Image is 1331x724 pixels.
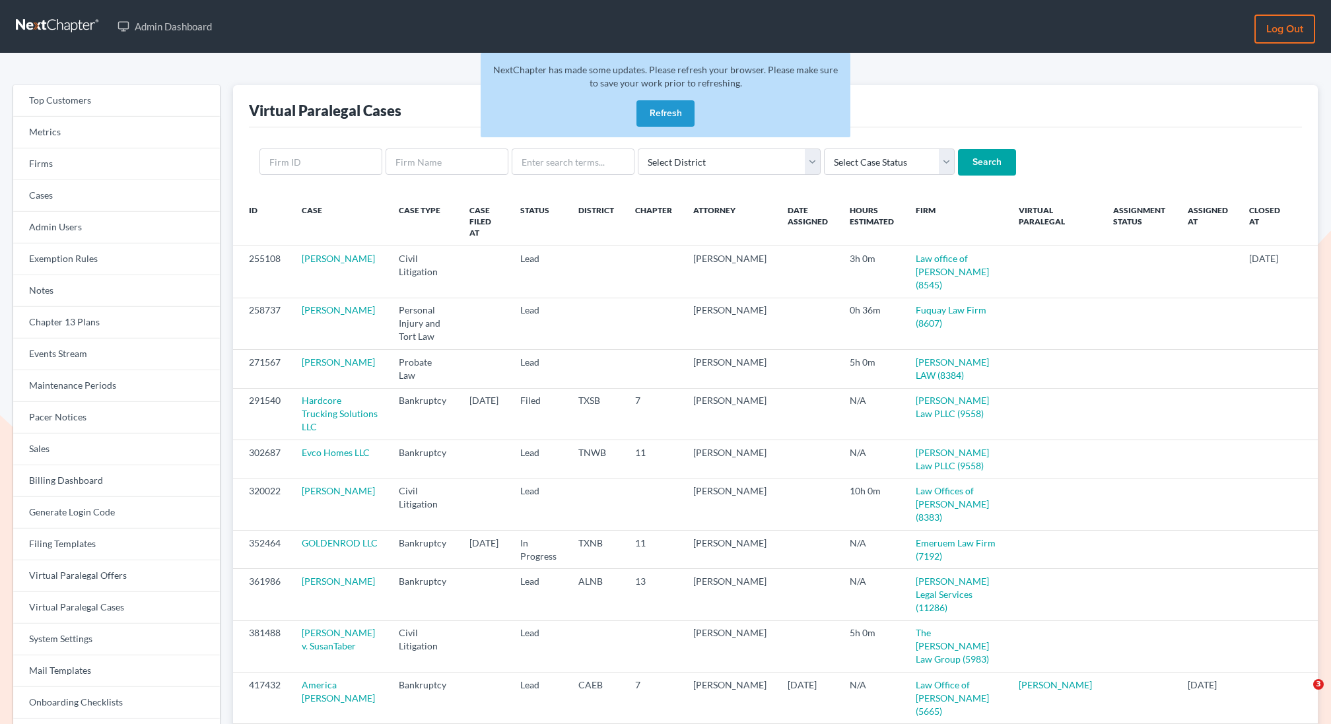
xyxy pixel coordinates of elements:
a: Cases [13,180,220,212]
td: Probate Law [388,350,459,388]
a: Top Customers [13,85,220,117]
td: 13 [625,569,683,620]
td: Lead [510,440,567,478]
td: In Progress [510,530,567,568]
a: Firms [13,148,220,180]
td: 7 [625,673,683,724]
td: [DATE] [459,530,510,568]
td: 5h 0m [839,620,905,672]
a: System Settings [13,624,220,655]
th: Hours Estimated [839,197,905,246]
th: Assigned at [1177,197,1239,246]
td: 417432 [233,673,291,724]
a: Notes [13,275,220,307]
iframe: Intercom live chat [1286,679,1318,711]
td: 320022 [233,478,291,530]
a: Pacer Notices [13,402,220,434]
a: Mail Templates [13,655,220,687]
td: Lead [510,620,567,672]
a: Onboarding Checklists [13,687,220,719]
td: Bankruptcy [388,569,459,620]
span: 3 [1313,679,1324,690]
td: [PERSON_NAME] [683,620,777,672]
td: Lead [510,350,567,388]
th: ID [233,197,291,246]
td: N/A [839,440,905,478]
td: 5h 0m [839,350,905,388]
td: Lead [510,478,567,530]
td: 361986 [233,569,291,620]
td: N/A [839,388,905,440]
a: Law Office of [PERSON_NAME] (5665) [916,679,989,717]
a: [PERSON_NAME] [302,253,375,264]
td: [PERSON_NAME] [683,530,777,568]
th: District [568,197,625,246]
a: Maintenance Periods [13,370,220,402]
td: Bankruptcy [388,673,459,724]
th: Firm [905,197,1008,246]
td: Civil Litigation [388,620,459,672]
td: [PERSON_NAME] [683,246,777,298]
td: ALNB [568,569,625,620]
td: CAEB [568,673,625,724]
td: TXNB [568,530,625,568]
a: Exemption Rules [13,244,220,275]
a: Billing Dashboard [13,465,220,497]
a: [PERSON_NAME] [302,304,375,315]
input: Enter search terms... [512,148,634,175]
td: [DATE] [1177,673,1239,724]
td: [DATE] [459,388,510,440]
td: Bankruptcy [388,530,459,568]
td: TXSB [568,388,625,440]
a: [PERSON_NAME] [1019,679,1092,690]
td: [PERSON_NAME] [683,440,777,478]
a: Log out [1254,15,1315,44]
a: Filing Templates [13,529,220,560]
a: Virtual Paralegal Offers [13,560,220,592]
th: Closed at [1239,197,1291,246]
td: [PERSON_NAME] [683,298,777,349]
th: Case Type [388,197,459,246]
td: Lead [510,246,567,298]
td: [PERSON_NAME] [683,388,777,440]
a: Emeruem Law Firm (7192) [916,537,996,562]
a: Fuquay Law Firm (8607) [916,304,986,329]
a: Admin Users [13,212,220,244]
td: 271567 [233,350,291,388]
button: Refresh [636,100,695,127]
th: Assignment Status [1103,197,1177,246]
td: 0h 36m [839,298,905,349]
td: [DATE] [777,673,839,724]
a: [PERSON_NAME] LAW (8384) [916,356,989,381]
td: 11 [625,530,683,568]
a: Events Stream [13,339,220,370]
td: Lead [510,569,567,620]
a: Sales [13,434,220,465]
a: [PERSON_NAME] Legal Services (11286) [916,576,989,613]
a: The [PERSON_NAME] Law Group (5983) [916,627,989,665]
td: Lead [510,298,567,349]
td: Civil Litigation [388,246,459,298]
a: Law Offices of [PERSON_NAME] (8383) [916,485,989,523]
td: Bankruptcy [388,388,459,440]
a: Virtual Paralegal Cases [13,592,220,624]
td: 381488 [233,620,291,672]
a: [PERSON_NAME] [302,356,375,368]
a: [PERSON_NAME] Law PLLC (9558) [916,395,989,419]
td: [DATE] [1239,246,1291,298]
td: Filed [510,388,567,440]
td: [PERSON_NAME] [683,478,777,530]
th: Status [510,197,567,246]
a: [PERSON_NAME] [302,485,375,496]
td: 258737 [233,298,291,349]
a: [PERSON_NAME] Law PLLC (9558) [916,447,989,471]
td: N/A [839,673,905,724]
td: 3h 0m [839,246,905,298]
a: Hardcore Trucking Solutions LLC [302,395,378,432]
th: Virtual Paralegal [1008,197,1103,246]
th: Case Filed At [459,197,510,246]
th: Chapter [625,197,683,246]
td: Civil Litigation [388,478,459,530]
td: 302687 [233,440,291,478]
td: 7 [625,388,683,440]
